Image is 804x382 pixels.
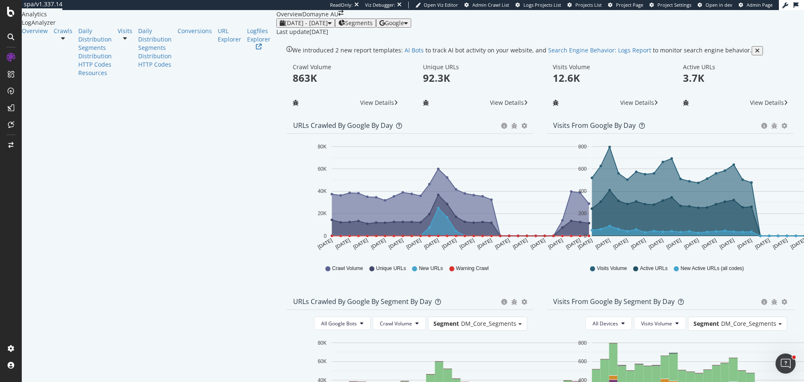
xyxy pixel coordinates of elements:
[178,27,212,35] a: Conversions
[78,27,112,44] a: Daily Distribution
[423,71,528,85] p: 92.3K
[490,99,524,107] span: View Details
[321,320,357,327] span: All Google Bots
[318,144,327,150] text: 80K
[680,265,744,272] span: New Active URLs (all codes)
[567,2,602,8] a: Projects List
[593,320,618,327] span: All Devices
[370,237,387,250] text: [DATE]
[309,28,328,36] div: [DATE]
[218,27,241,44] a: URL Explorer
[433,320,459,327] span: Segment
[553,297,675,306] div: Visits from Google By Segment By Day
[665,237,682,250] text: [DATE]
[553,121,636,130] div: Visits from Google by day
[578,359,587,364] text: 600
[456,265,489,272] span: Warning Crawl
[706,2,732,8] span: Open in dev
[293,63,398,71] div: Crawl Volume
[388,237,405,250] text: [DATE]
[648,237,665,250] text: [DATE]
[649,2,691,8] a: Project Settings
[781,299,787,305] div: gear
[302,10,338,18] div: Domayne AU
[405,46,424,54] a: AI Bots
[318,211,327,217] text: 20K
[553,100,559,106] div: bug
[376,265,406,272] span: Unique URLs
[464,2,509,8] a: Admin Crawl List
[352,237,369,250] text: [DATE]
[365,2,395,8] div: Viz Debugger:
[693,320,719,327] span: Segment
[385,19,404,27] span: Google
[512,237,528,250] text: [DATE]
[585,317,632,330] button: All Devices
[293,100,299,106] div: bug
[701,237,718,250] text: [DATE]
[345,20,373,26] span: Segments
[754,237,771,250] text: [DATE]
[318,359,327,364] text: 60K
[641,320,672,327] span: Visits Volume
[276,18,335,28] button: [DATE] - [DATE]
[78,60,112,69] div: HTTP Codes
[317,237,333,250] text: [DATE]
[22,18,276,27] div: LogAnalyzer
[472,2,509,8] span: Admin Crawl List
[577,237,593,250] text: [DATE]
[640,265,667,272] span: Active URLs
[595,237,611,250] text: [DATE]
[78,69,112,77] a: Resources
[293,140,615,257] div: A chart.
[578,188,587,194] text: 400
[338,10,343,16] div: arrow-right-arrow-left
[376,18,411,28] button: Google
[423,100,429,106] div: bug
[578,211,587,217] text: 200
[373,317,426,330] button: Crawl Volume
[511,299,517,305] div: bug
[276,10,302,18] div: Overview
[138,27,172,44] a: Daily Distribution
[324,233,327,239] text: 0
[683,63,788,71] div: Active URLs
[78,44,112,60] a: Segments Distribution
[578,144,587,150] text: 800
[459,237,475,250] text: [DATE]
[521,299,527,305] div: gear
[22,27,48,35] a: Overview
[750,99,784,107] span: View Details
[616,2,643,8] span: Project Page
[612,237,629,250] text: [DATE]
[771,299,777,305] div: bug
[683,71,788,85] p: 3.7K
[515,2,561,8] a: Logs Projects List
[584,233,587,239] text: 0
[318,188,327,194] text: 40K
[719,237,735,250] text: [DATE]
[330,2,353,8] div: ReadOnly:
[380,320,412,327] span: Crawl Volume
[293,121,393,130] div: URLs Crawled by Google by day
[335,237,351,250] text: [DATE]
[419,265,443,272] span: New URLs
[553,63,658,71] div: Visits Volume
[620,99,654,107] span: View Details
[771,123,777,129] div: bug
[247,27,271,49] a: Logfiles Explorer
[54,27,72,35] a: Crawls
[578,166,587,172] text: 600
[511,123,517,129] div: bug
[578,340,587,346] text: 800
[441,237,458,250] text: [DATE]
[118,27,132,35] a: Visits
[318,166,327,172] text: 60K
[747,2,773,8] span: Admin Page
